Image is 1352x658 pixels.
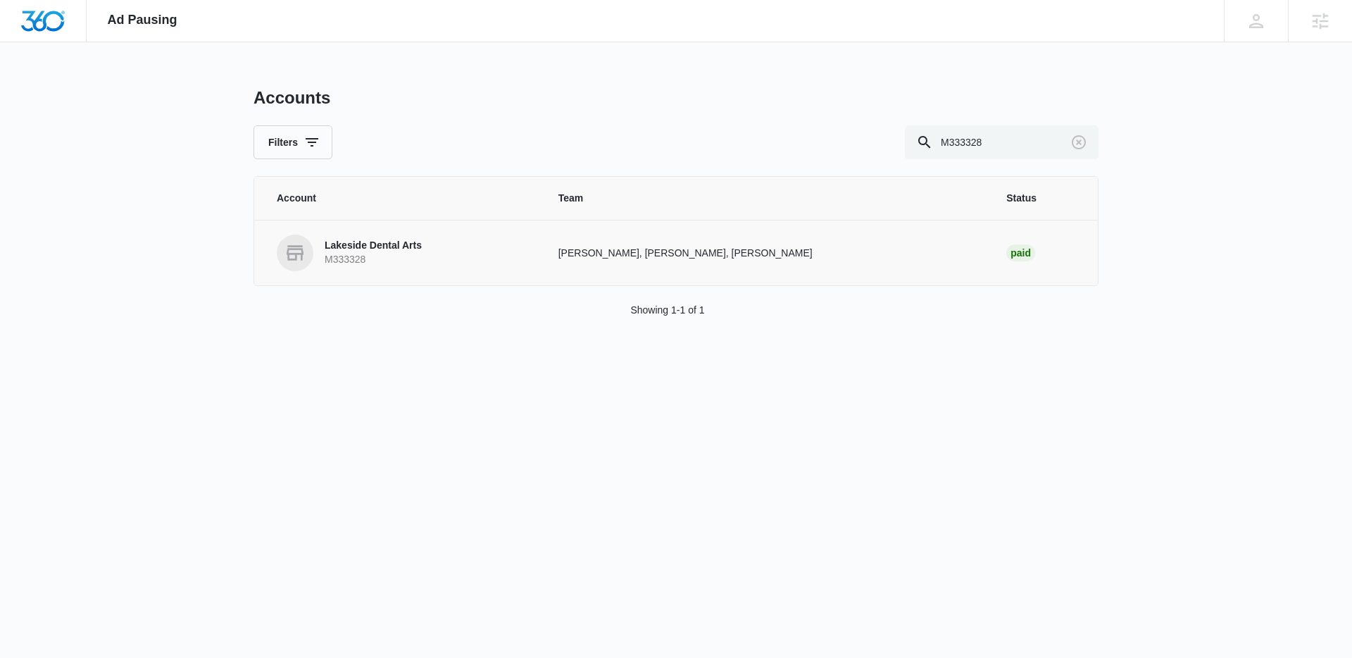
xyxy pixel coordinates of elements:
[277,235,525,271] a: Lakeside Dental ArtsM333328
[325,239,422,253] p: Lakeside Dental Arts
[630,303,704,318] p: Showing 1-1 of 1
[1006,191,1075,206] span: Status
[325,253,422,267] p: M333328
[558,191,973,206] span: Team
[1068,131,1090,154] button: Clear
[277,191,525,206] span: Account
[1006,244,1035,261] div: Paid
[254,87,330,108] h1: Accounts
[108,13,177,27] span: Ad Pausing
[558,246,973,261] p: [PERSON_NAME], [PERSON_NAME], [PERSON_NAME]
[254,125,332,159] button: Filters
[905,125,1098,159] input: Search By Account Number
